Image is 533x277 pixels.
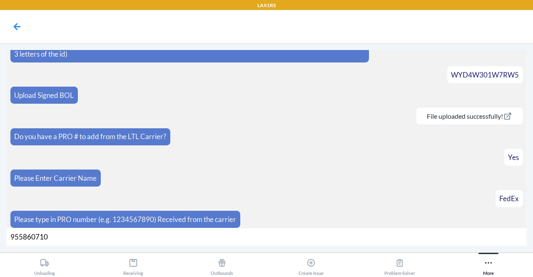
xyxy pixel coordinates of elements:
[444,253,533,276] button: More
[483,255,494,276] div: More
[384,255,415,276] div: Problem Solver
[451,70,519,79] span: WYD4W301W7RW5
[266,253,355,276] button: Create Issue
[178,253,266,276] button: Outbounds
[299,255,324,276] div: Create Issue
[14,214,236,225] p: Please type in PRO number (e.g. 1234567890) Received from the carrier
[508,153,519,162] span: Yes
[420,112,519,120] a: File uploaded successfully!
[257,2,276,9] p: LAX1RS
[355,253,444,276] button: Problem Solver
[14,131,166,142] p: Do you have a PRO # to add from the LTL Carrier?
[211,255,233,276] div: Outbounds
[89,253,177,276] button: Receiving
[14,90,74,101] p: Upload Signed BOL
[123,255,143,276] div: Receiving
[34,255,55,276] div: Unloading
[14,173,97,184] p: Please Enter Carrier Name
[499,194,519,203] span: FedEx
